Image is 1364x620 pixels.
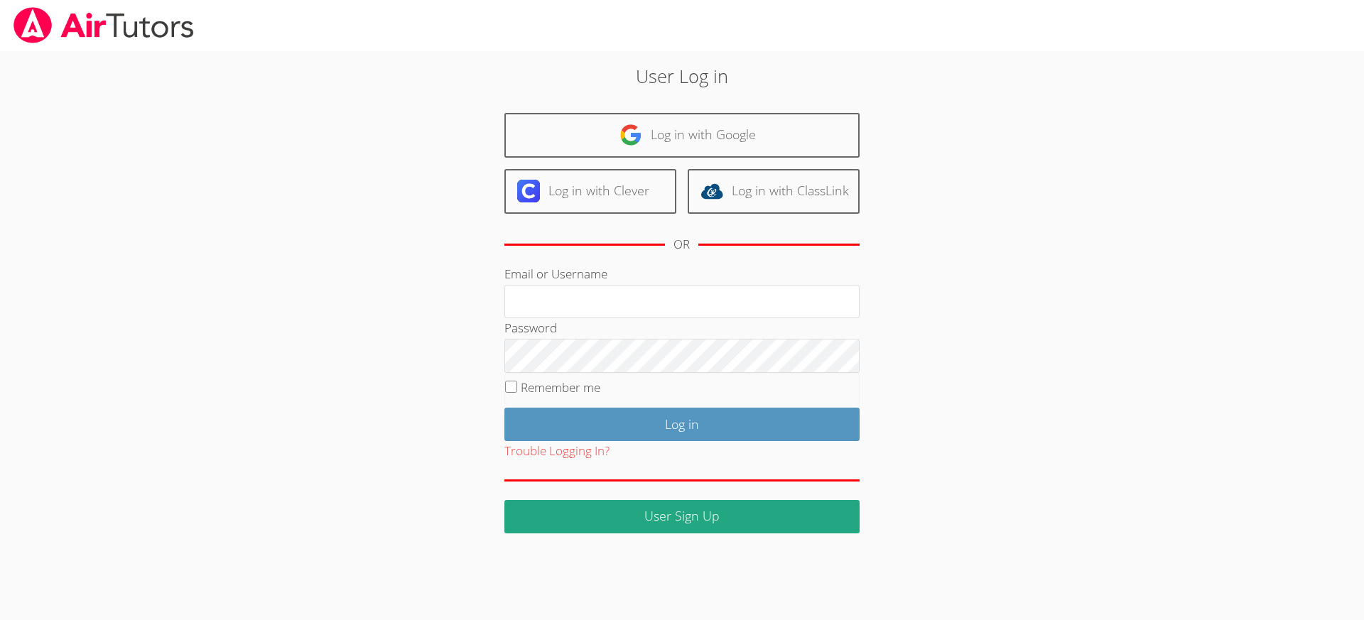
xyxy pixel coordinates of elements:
button: Trouble Logging In? [504,441,610,462]
div: OR [673,234,690,255]
label: Email or Username [504,266,607,282]
a: Log in with Clever [504,169,676,214]
input: Log in [504,408,860,441]
label: Remember me [521,379,600,396]
a: Log in with ClassLink [688,169,860,214]
a: Log in with Google [504,113,860,158]
img: classlink-logo-d6bb404cc1216ec64c9a2012d9dc4662098be43eaf13dc465df04b49fa7ab582.svg [700,180,723,202]
a: User Sign Up [504,500,860,533]
img: google-logo-50288ca7cdecda66e5e0955fdab243c47b7ad437acaf1139b6f446037453330a.svg [619,124,642,146]
label: Password [504,320,557,336]
img: clever-logo-6eab21bc6e7a338710f1a6ff85c0baf02591cd810cc4098c63d3a4b26e2feb20.svg [517,180,540,202]
h2: User Log in [314,62,1051,89]
img: airtutors_banner-c4298cdbf04f3fff15de1276eac7730deb9818008684d7c2e4769d2f7ddbe033.png [12,7,195,43]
